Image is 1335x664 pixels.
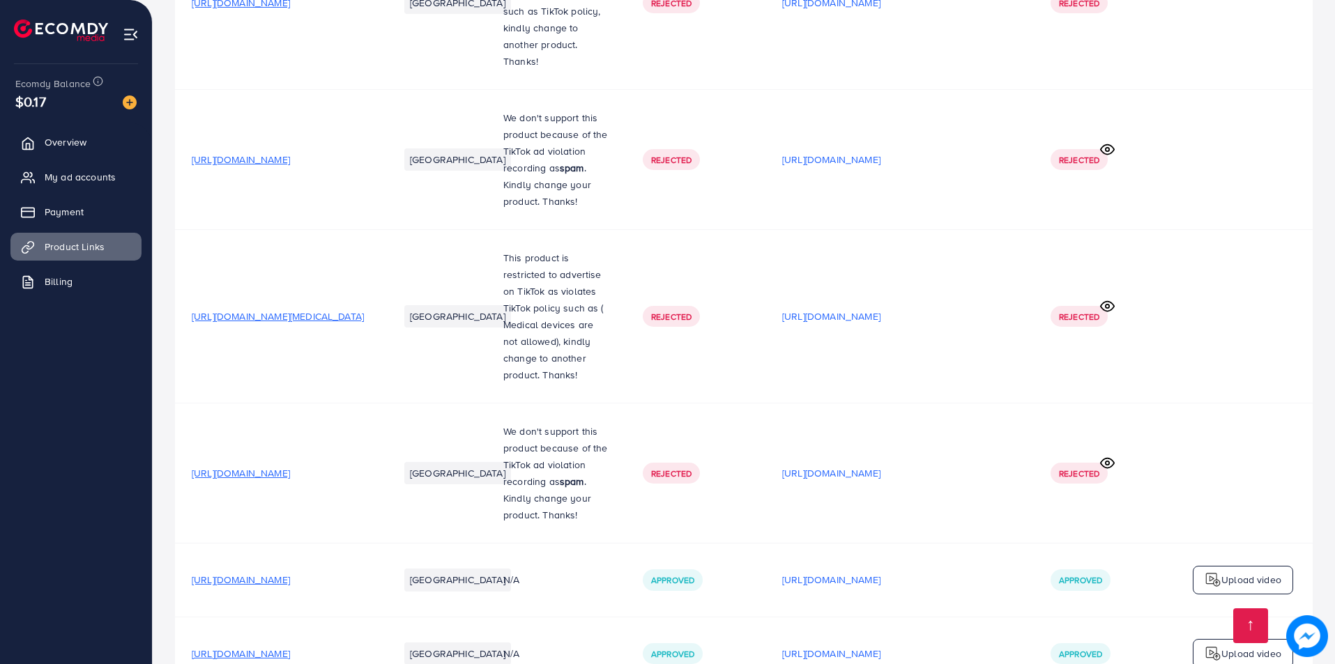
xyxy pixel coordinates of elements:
span: Approved [651,574,694,586]
span: Payment [45,205,84,219]
li: [GEOGRAPHIC_DATA] [404,148,511,171]
img: logo [1205,571,1221,588]
span: Approved [651,648,694,660]
span: Billing [45,275,73,288]
img: logo [1205,645,1221,662]
span: [URL][DOMAIN_NAME][MEDICAL_DATA] [192,309,364,323]
span: Rejected [1059,468,1099,479]
p: [URL][DOMAIN_NAME] [782,645,880,662]
p: [URL][DOMAIN_NAME] [782,151,880,168]
span: Rejected [651,154,692,166]
span: This product is restricted to advertise on TikTok as violates TikTok policy such as ( Medical dev... [503,251,604,382]
span: We don't support this product because of the TikTok ad violation recording as [503,111,608,175]
span: My ad accounts [45,170,116,184]
span: [URL][DOMAIN_NAME] [192,466,290,480]
a: Billing [10,268,142,295]
span: Approved [1059,574,1102,586]
span: Rejected [1059,154,1099,166]
p: [URL][DOMAIN_NAME] [782,308,880,325]
img: image [1286,615,1328,657]
a: Payment [10,198,142,226]
a: Overview [10,128,142,156]
span: Product Links [45,240,105,254]
li: [GEOGRAPHIC_DATA] [404,305,511,327]
li: [GEOGRAPHIC_DATA] [404,462,511,484]
img: logo [14,20,108,41]
img: image [123,95,137,109]
span: $0.17 [15,91,46,111]
a: Product Links [10,233,142,261]
li: [GEOGRAPHIC_DATA] [404,569,511,591]
p: Upload video [1221,571,1281,588]
strong: spam [560,474,584,488]
span: . Kindly change your product. Thanks! [503,474,591,522]
span: [URL][DOMAIN_NAME] [192,153,290,167]
span: Approved [1059,648,1102,660]
span: . Kindly change your product. Thanks! [503,161,591,208]
span: Rejected [651,311,692,323]
p: Upload video [1221,645,1281,662]
strong: spam [560,161,584,175]
span: Rejected [1059,311,1099,323]
img: menu [123,26,139,43]
span: Rejected [651,468,692,479]
span: [URL][DOMAIN_NAME] [192,647,290,661]
span: N/A [503,573,519,587]
span: Overview [45,135,86,149]
a: My ad accounts [10,163,142,191]
span: We don't support this product because of the TikTok ad violation recording as [503,424,608,488]
span: Ecomdy Balance [15,77,91,91]
p: [URL][DOMAIN_NAME] [782,571,880,588]
p: [URL][DOMAIN_NAME] [782,465,880,481]
span: N/A [503,647,519,661]
span: [URL][DOMAIN_NAME] [192,573,290,587]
